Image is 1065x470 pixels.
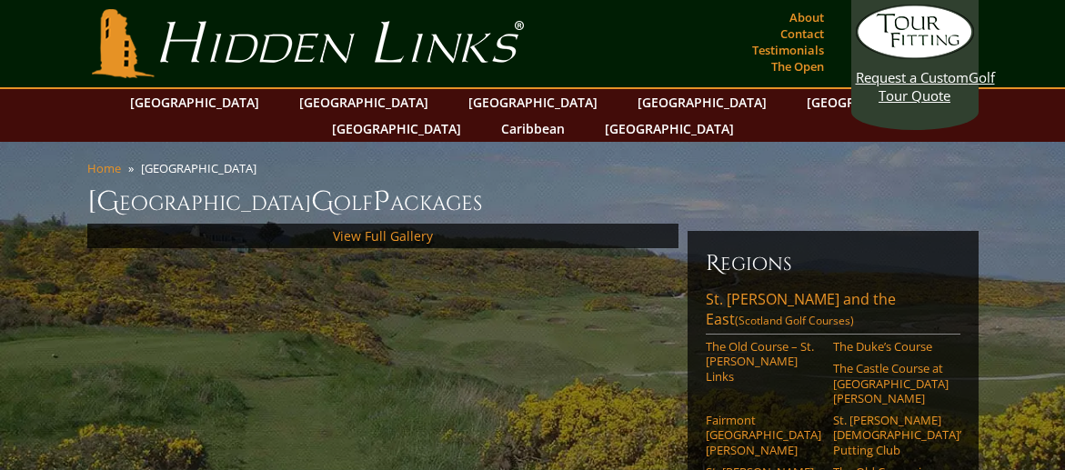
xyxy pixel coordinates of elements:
span: (Scotland Golf Courses) [735,313,854,328]
a: St. [PERSON_NAME] [DEMOGRAPHIC_DATA]’ Putting Club [833,413,949,457]
a: [GEOGRAPHIC_DATA] [459,89,607,115]
a: Contact [776,21,829,46]
a: The Castle Course at [GEOGRAPHIC_DATA][PERSON_NAME] [833,361,949,405]
span: Request a Custom [856,68,969,86]
span: G [311,184,334,220]
a: Caribbean [492,115,574,142]
a: Testimonials [748,37,829,63]
li: [GEOGRAPHIC_DATA] [141,160,264,176]
a: About [785,5,829,30]
a: [GEOGRAPHIC_DATA] [323,115,470,142]
a: Request a CustomGolf Tour Quote [856,5,974,105]
a: [GEOGRAPHIC_DATA] [596,115,743,142]
a: [GEOGRAPHIC_DATA] [121,89,268,115]
a: View Full Gallery [333,227,433,245]
span: P [373,184,390,220]
a: The Old Course – St. [PERSON_NAME] Links [706,339,821,384]
a: [GEOGRAPHIC_DATA] [290,89,437,115]
a: Home [87,160,121,176]
a: St. [PERSON_NAME] and the East(Scotland Golf Courses) [706,289,960,335]
h6: Regions [706,249,960,278]
a: The Duke’s Course [833,339,949,354]
a: Fairmont [GEOGRAPHIC_DATA][PERSON_NAME] [706,413,821,457]
h1: [GEOGRAPHIC_DATA] olf ackages [87,184,979,220]
a: [GEOGRAPHIC_DATA] [628,89,776,115]
a: The Open [767,54,829,79]
a: [GEOGRAPHIC_DATA] [798,89,945,115]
